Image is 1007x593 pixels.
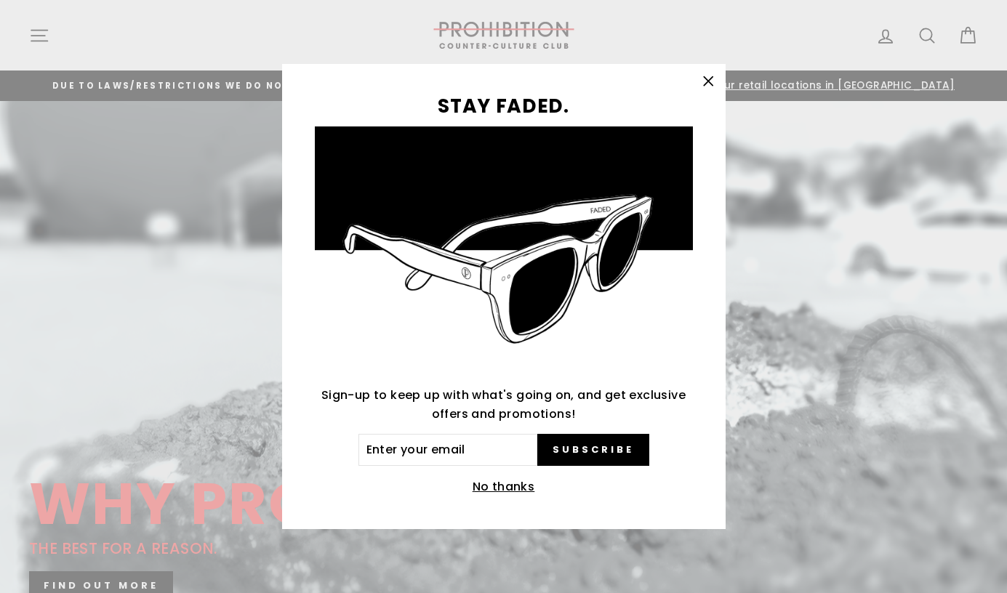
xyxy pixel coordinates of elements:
[315,386,693,423] p: Sign-up to keep up with what's going on, and get exclusive offers and promotions!
[468,477,539,497] button: No thanks
[315,97,693,116] h3: STAY FADED.
[553,443,633,456] span: Subscribe
[358,434,538,466] input: Enter your email
[537,434,649,466] button: Subscribe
